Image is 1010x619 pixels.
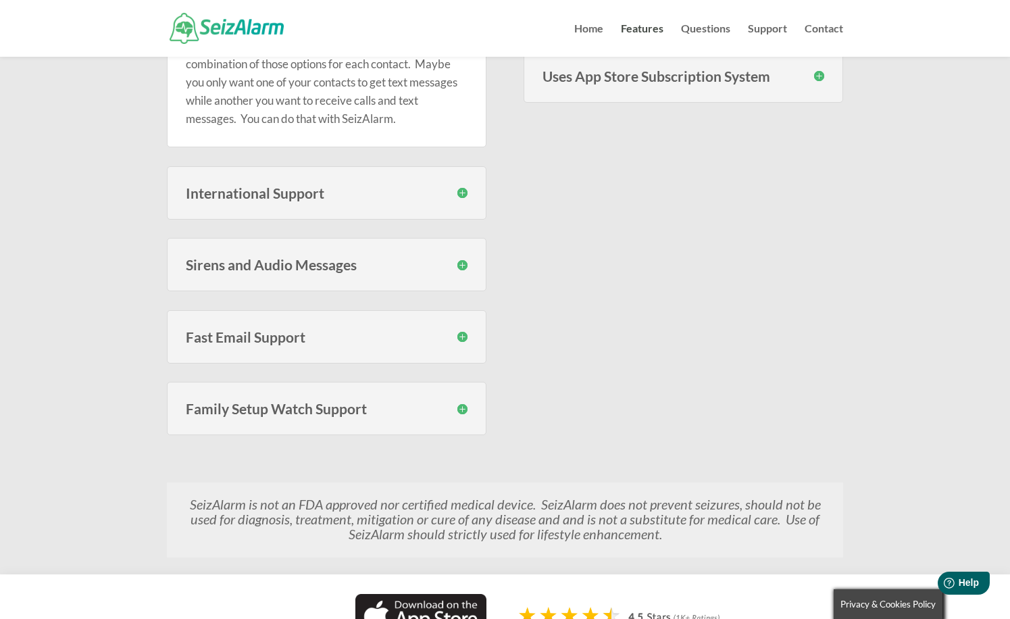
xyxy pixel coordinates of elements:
[186,257,468,272] h3: Sirens and Audio Messages
[190,496,821,542] em: SeizAlarm is not an FDA approved nor certified medical device. SeizAlarm does not prevent seizure...
[748,24,787,57] a: Support
[542,69,824,83] h3: Uses App Store Subscription System
[805,24,843,57] a: Contact
[840,599,936,610] span: Privacy & Cookies Policy
[186,401,468,416] h3: Family Setup Watch Support
[681,24,730,57] a: Questions
[186,186,468,200] h3: International Support
[186,18,468,128] p: You have the option to have your emergency contacts called, texted and emailed. You can choose an...
[186,330,468,344] h3: Fast Email Support
[574,24,603,57] a: Home
[170,13,284,43] img: SeizAlarm
[890,566,995,604] iframe: Help widget launcher
[621,24,663,57] a: Features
